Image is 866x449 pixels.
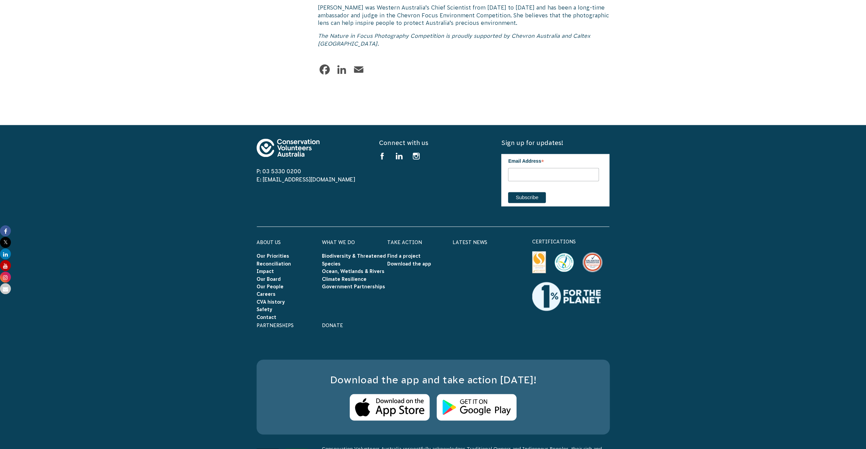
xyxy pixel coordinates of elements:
[257,299,285,305] a: CVA history
[322,253,386,266] a: Biodiversity & Threatened Species
[257,323,294,328] a: Partnerships
[257,139,320,157] img: logo-footer.svg
[257,269,274,274] a: Impact
[318,63,331,76] a: Facebook
[257,176,355,182] a: E: [EMAIL_ADDRESS][DOMAIN_NAME]
[257,315,276,320] a: Contact
[349,394,430,421] img: Apple Store Logo
[322,276,366,282] a: Climate Resilience
[322,284,385,289] a: Government Partnerships
[379,139,487,147] h5: Connect with us
[387,240,422,245] a: Take Action
[322,323,343,328] a: Donate
[270,373,596,387] h3: Download the app and take action [DATE]!
[318,4,610,27] p: [PERSON_NAME] was Western Australia’s Chief Scientist from [DATE] to [DATE] and has been a long-t...
[508,154,599,167] label: Email Address
[387,253,421,259] a: Find a project
[257,291,276,297] a: Careers
[437,394,517,421] img: Android Store Logo
[352,63,365,76] a: Email
[318,33,590,46] em: The Nature in Focus Photography Competition is proudly supported by Chevron Australia and Caltex ...
[257,240,281,245] a: About Us
[257,284,283,289] a: Our People
[257,276,281,282] a: Our Board
[257,253,289,259] a: Our Priorities
[501,139,609,147] h5: Sign up for updates!
[508,192,546,203] input: Subscribe
[387,261,431,267] a: Download the app
[257,168,301,174] a: P: 03 5330 0200
[257,261,291,267] a: Reconciliation
[322,269,385,274] a: Ocean, Wetlands & Rivers
[335,63,348,76] a: LinkedIn
[532,238,610,246] p: certifications
[322,240,355,245] a: What We Do
[257,307,272,312] a: Safety
[453,240,487,245] a: Latest News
